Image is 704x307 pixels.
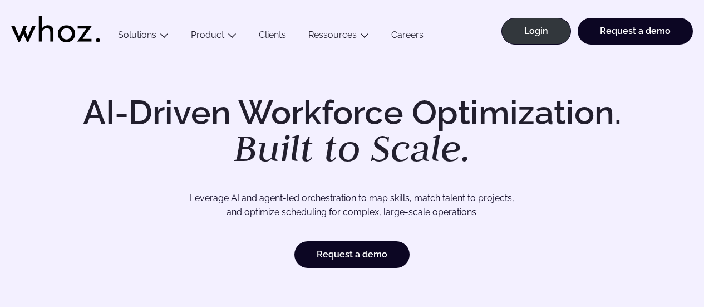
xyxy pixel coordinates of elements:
[380,30,435,45] a: Careers
[107,30,180,45] button: Solutions
[578,18,693,45] a: Request a demo
[294,241,410,268] a: Request a demo
[308,30,357,40] a: Ressources
[631,233,688,291] iframe: Chatbot
[501,18,571,45] a: Login
[248,30,297,45] a: Clients
[191,30,224,40] a: Product
[67,96,637,167] h1: AI-Driven Workforce Optimization.
[234,123,471,172] em: Built to Scale.
[297,30,380,45] button: Ressources
[55,191,649,220] p: Leverage AI and agent-led orchestration to map skills, match talent to projects, and optimize sch...
[180,30,248,45] button: Product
